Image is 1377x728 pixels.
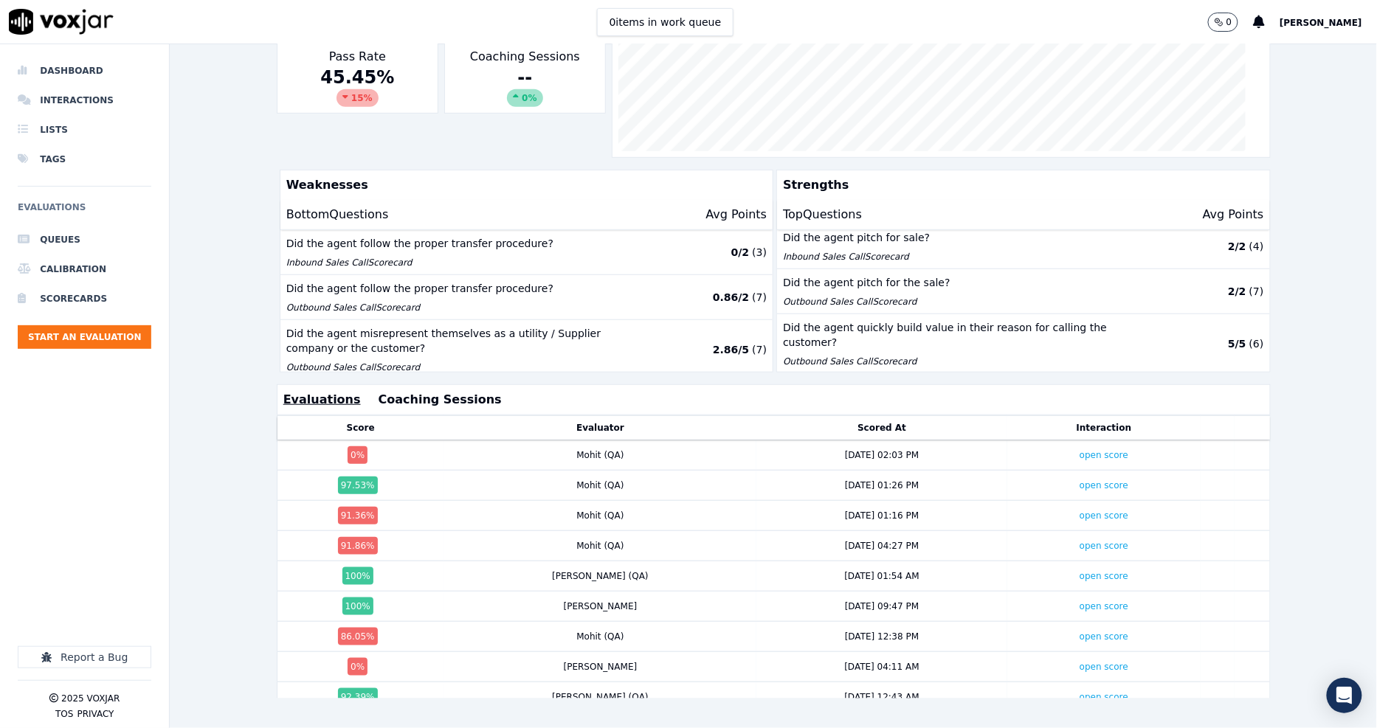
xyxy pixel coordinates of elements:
p: Did the agent misrepresent themselves as a utility / Supplier company or the customer? [286,326,647,356]
p: Bottom Questions [286,206,389,223]
div: [DATE] 01:26 PM [845,479,919,491]
div: 97.53 % [338,476,378,494]
p: Inbound Sales Call Scorecard [783,251,1144,263]
button: Scored At [857,422,906,434]
button: Interaction [1077,422,1132,434]
p: 0 [1226,16,1232,28]
div: 100 % [342,597,373,615]
div: [DATE] 09:47 PM [845,600,919,612]
p: Top Questions [783,206,862,223]
div: Mohit (QA) [576,510,624,521]
div: 0 % [348,658,367,676]
p: Did the agent pitch for the sale? [783,275,1144,290]
a: open score [1080,692,1128,702]
div: [DATE] 12:38 PM [845,631,919,642]
a: Lists [18,115,151,145]
p: 2 / 2 [1228,239,1246,254]
p: 2.86 / 5 [713,342,749,357]
div: -- [451,66,599,107]
div: Open Intercom Messenger [1327,678,1362,713]
button: Did the agent follow the proper transfer procedure? Inbound Sales CallScorecard 0/2 (3) [280,230,773,275]
div: [DATE] 04:11 AM [845,661,919,673]
p: Avg Points [1203,206,1264,223]
p: Outbound Sales Call Scorecard [783,356,1144,367]
p: ( 7 ) [752,342,767,357]
div: Pass Rate [277,41,438,114]
a: Dashboard [18,56,151,86]
div: 45.45 % [283,66,432,107]
button: Did the agent pitch for sale? Inbound Sales CallScorecard 2/2 (4) [777,224,1269,269]
div: [DATE] 01:54 AM [845,570,919,582]
a: open score [1080,450,1128,460]
a: open score [1080,541,1128,551]
p: Outbound Sales Call Scorecard [286,361,647,373]
p: Outbound Sales Call Scorecard [783,296,1144,308]
p: ( 4 ) [1249,239,1264,254]
p: ( 7 ) [752,290,767,305]
li: Calibration [18,254,151,284]
button: Evaluator [576,422,624,434]
button: Score [347,422,375,434]
div: [PERSON_NAME] (QA) [552,691,649,703]
a: open score [1080,662,1128,672]
p: Outbound Sales Call Scorecard [286,302,647,313]
div: 86.05 % [338,628,378,645]
button: Did the agent follow the proper transfer procedure? Outbound Sales CallScorecard 0.86/2 (7) [280,275,773,320]
div: [DATE] 02:03 PM [845,449,919,461]
a: Queues [18,225,151,254]
button: [PERSON_NAME] [1280,13,1377,31]
p: Did the agent follow the proper transfer procedure? [286,236,647,251]
button: Report a Bug [18,646,151,668]
p: ( 6 ) [1249,336,1264,351]
p: 2025 Voxjar [61,693,120,704]
p: 5 / 5 [1228,336,1246,351]
button: 0 [1208,13,1239,32]
a: open score [1080,510,1128,521]
img: voxjar logo [9,9,114,35]
div: 91.86 % [338,537,378,555]
p: ( 3 ) [752,245,767,260]
button: Start an Evaluation [18,325,151,349]
div: [PERSON_NAME] [564,661,638,673]
div: Mohit (QA) [576,631,624,642]
p: 0.86 / 2 [713,290,749,305]
a: open score [1080,571,1128,581]
button: Did the agent misrepresent themselves as a utility / Supplier company or the customer? Outbound S... [280,320,773,380]
div: 15 % [337,89,379,107]
a: Scorecards [18,284,151,313]
button: Privacy [77,708,114,720]
button: 0 [1208,13,1254,32]
a: Tags [18,145,151,174]
a: open score [1080,631,1128,642]
div: Mohit (QA) [576,449,624,461]
p: ( 7 ) [1249,284,1264,299]
p: Weaknesses [280,170,767,200]
button: Coaching Sessions [379,391,502,409]
button: TOS [55,708,73,720]
div: [DATE] 04:27 PM [845,540,919,552]
button: Did the agent quickly build value in their reason for calling the customer? Outbound Sales CallSc... [777,314,1269,374]
button: Evaluations [283,391,361,409]
div: [DATE] 01:16 PM [845,510,919,521]
p: Avg Points [705,206,767,223]
p: 2 / 2 [1228,284,1246,299]
div: 92.39 % [338,688,378,706]
h6: Evaluations [18,198,151,225]
div: Mohit (QA) [576,540,624,552]
span: [PERSON_NAME] [1280,18,1362,28]
p: Did the agent quickly build value in their reason for calling the customer? [783,320,1144,350]
div: 91.36 % [338,507,378,524]
a: Interactions [18,86,151,115]
button: 0items in work queue [597,8,734,36]
div: Coaching Sessions [444,41,606,114]
p: 0 / 2 [731,245,750,260]
button: Did the agent pitch for the sale? Outbound Sales CallScorecard 2/2 (7) [777,269,1269,314]
p: Strengths [777,170,1263,200]
div: [DATE] 12:43 AM [845,691,919,703]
